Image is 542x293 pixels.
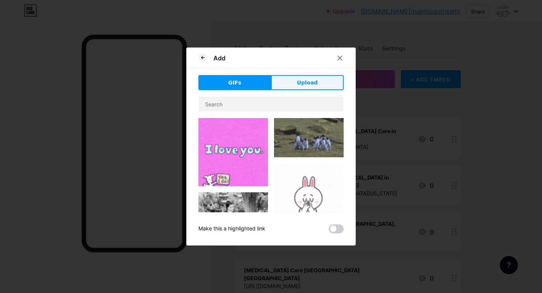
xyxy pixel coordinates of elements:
[198,192,268,265] img: Gihpy
[198,224,265,233] div: Make this a highlighted link
[274,163,344,223] img: Gihpy
[271,75,344,90] button: Upload
[213,54,225,63] div: Add
[228,79,241,87] span: GIFs
[198,118,268,186] img: Gihpy
[199,97,343,112] input: Search
[297,79,318,87] span: Upload
[198,75,271,90] button: GIFs
[274,118,344,157] img: Gihpy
